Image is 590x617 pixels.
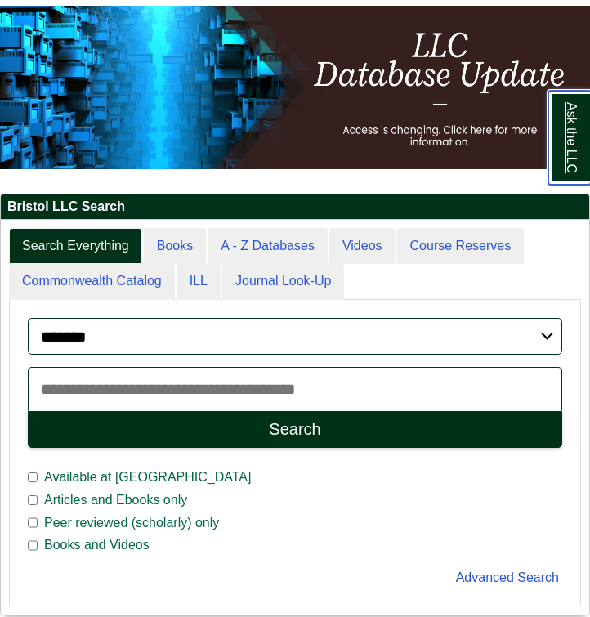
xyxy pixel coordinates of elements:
[222,263,344,300] a: Journal Look-Up
[28,539,38,553] input: Books and Videos
[456,570,559,584] a: Advanced Search
[397,228,525,265] a: Course Reserves
[38,535,156,555] span: Books and Videos
[28,411,562,448] button: Search
[269,420,320,439] div: Search
[1,194,589,220] h2: Bristol LLC Search
[177,263,221,300] a: ILL
[329,228,396,265] a: Videos
[28,493,38,507] input: Articles and Ebooks only
[9,228,142,265] a: Search Everything
[208,228,328,265] a: A - Z Databases
[38,467,257,487] span: Available at [GEOGRAPHIC_DATA]
[28,516,38,530] input: Peer reviewed (scholarly) only
[38,513,226,533] span: Peer reviewed (scholarly) only
[38,490,194,510] span: Articles and Ebooks only
[9,263,175,300] a: Commonwealth Catalog
[144,228,206,265] a: Books
[28,470,38,485] input: Available at [GEOGRAPHIC_DATA]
